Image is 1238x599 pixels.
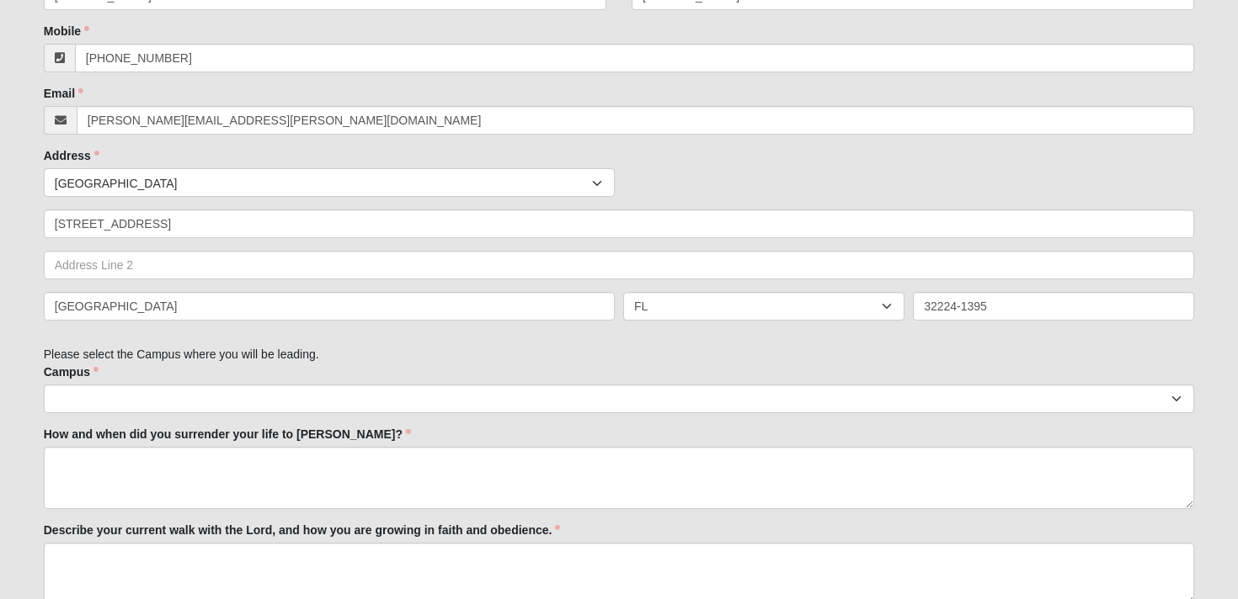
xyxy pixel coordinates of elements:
input: Address Line 2 [44,251,1195,279]
input: Address Line 1 [44,209,1195,238]
label: Email [44,85,83,102]
span: [GEOGRAPHIC_DATA] [55,169,592,198]
input: Zip [913,292,1194,321]
label: How and when did you surrender your life to [PERSON_NAME]? [44,426,411,443]
label: Mobile [44,23,89,40]
label: Address [44,147,99,164]
input: City [44,292,615,321]
label: Campus [44,363,99,380]
label: Describe your current walk with the Lord, and how you are growing in faith and obedience. [44,522,561,538]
